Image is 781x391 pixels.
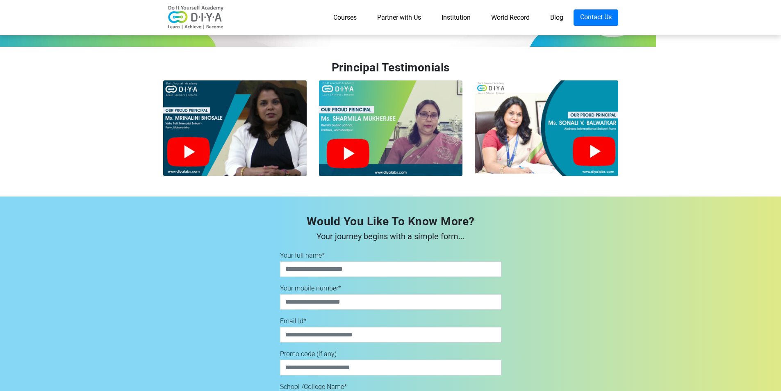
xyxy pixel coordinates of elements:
[431,9,481,26] a: Institution
[540,9,574,26] a: Blog
[475,80,618,176] img: sonali.jpg
[367,9,431,26] a: Partner with Us
[280,316,306,326] label: Email Id*
[157,230,624,242] div: Your journey begins with a simple form...
[157,213,624,230] div: Would You Like To Know More?
[280,251,325,261] label: Your full name*
[574,9,618,26] a: Contact Us
[280,349,337,359] label: Promo code (if any)
[481,9,540,26] a: World Record
[319,80,462,176] img: sharmila.jpg
[280,284,341,293] label: Your mobile number*
[157,59,624,76] div: Principal Testimonials
[163,80,307,176] img: mrinalini.jpg
[323,9,367,26] a: Courses
[163,5,229,30] img: logo-v2.png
